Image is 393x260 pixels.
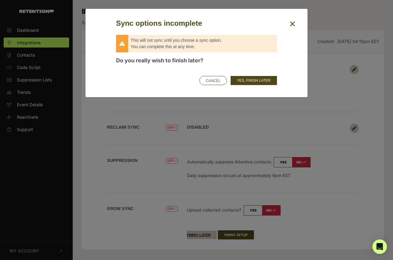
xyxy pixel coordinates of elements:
[116,57,277,64] h5: Do you really wish to finish later?
[286,18,298,30] button: Close
[199,76,227,85] button: CANCEL
[231,76,277,85] button: Yes, finish later
[116,18,277,29] h5: Sync options incomplete
[116,35,277,52] div: This will not sync until you choose a sync option. You can complete this at any time.
[372,239,387,254] div: Open Intercom Messenger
